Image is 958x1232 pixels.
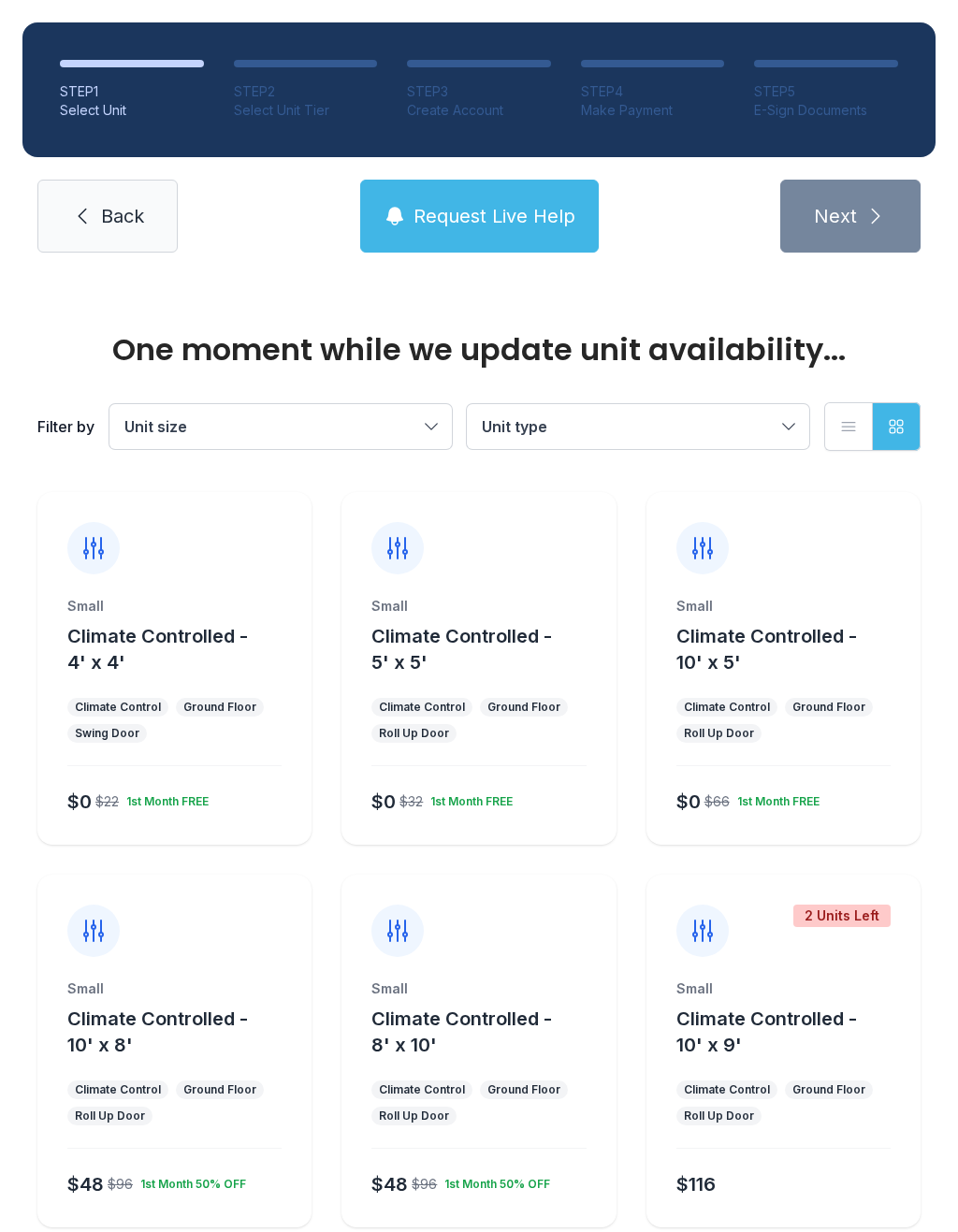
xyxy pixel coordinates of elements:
[371,979,586,998] div: Small
[676,1171,716,1197] div: $116
[75,700,161,715] div: Climate Control
[676,979,891,998] div: Small
[67,597,282,616] div: Small
[119,787,209,809] div: 1st Month FREE
[183,700,256,715] div: Ground Floor
[792,700,865,715] div: Ground Floor
[234,82,378,101] div: STEP 2
[67,979,282,998] div: Small
[379,1082,465,1097] div: Climate Control
[399,792,423,811] div: $32
[482,417,547,436] span: Unit type
[412,1175,437,1194] div: $96
[371,625,552,674] span: Climate Controlled - 5' x 5'
[133,1169,246,1192] div: 1st Month 50% OFF
[754,101,898,120] div: E-Sign Documents
[67,625,248,674] span: Climate Controlled - 4' x 4'
[423,787,513,809] div: 1st Month FREE
[676,623,913,675] button: Climate Controlled - 10' x 5'
[67,1007,248,1056] span: Climate Controlled - 10' x 8'
[467,404,809,449] button: Unit type
[109,404,452,449] button: Unit size
[684,700,770,715] div: Climate Control
[371,597,586,616] div: Small
[371,789,396,815] div: $0
[754,82,898,101] div: STEP 5
[793,905,891,927] div: 2 Units Left
[676,625,857,674] span: Climate Controlled - 10' x 5'
[95,792,119,811] div: $22
[676,1006,913,1058] button: Climate Controlled - 10' x 9'
[487,1082,560,1097] div: Ground Floor
[371,1006,608,1058] button: Climate Controlled - 8' x 10'
[581,101,725,120] div: Make Payment
[487,700,560,715] div: Ground Floor
[37,335,921,365] div: One moment while we update unit availability...
[379,700,465,715] div: Climate Control
[676,789,701,815] div: $0
[183,1082,256,1097] div: Ground Floor
[101,203,144,229] span: Back
[814,203,857,229] span: Next
[676,1007,857,1056] span: Climate Controlled - 10' x 9'
[234,101,378,120] div: Select Unit Tier
[75,1082,161,1097] div: Climate Control
[371,623,608,675] button: Climate Controlled - 5' x 5'
[60,82,204,101] div: STEP 1
[684,1082,770,1097] div: Climate Control
[414,203,575,229] span: Request Live Help
[684,1109,754,1123] div: Roll Up Door
[371,1171,408,1197] div: $48
[379,726,449,741] div: Roll Up Door
[676,597,891,616] div: Small
[407,101,551,120] div: Create Account
[75,1109,145,1123] div: Roll Up Door
[60,101,204,120] div: Select Unit
[67,623,304,675] button: Climate Controlled - 4' x 4'
[792,1082,865,1097] div: Ground Floor
[67,1171,104,1197] div: $48
[581,82,725,101] div: STEP 4
[67,789,92,815] div: $0
[437,1169,550,1192] div: 1st Month 50% OFF
[730,787,820,809] div: 1st Month FREE
[75,726,139,741] div: Swing Door
[37,415,94,438] div: Filter by
[379,1109,449,1123] div: Roll Up Door
[684,726,754,741] div: Roll Up Door
[124,417,187,436] span: Unit size
[407,82,551,101] div: STEP 3
[704,792,730,811] div: $66
[108,1175,133,1194] div: $96
[371,1007,552,1056] span: Climate Controlled - 8' x 10'
[67,1006,304,1058] button: Climate Controlled - 10' x 8'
